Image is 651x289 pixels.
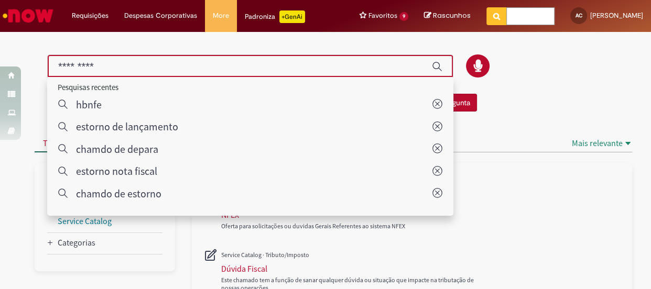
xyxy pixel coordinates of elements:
span: 9 [399,12,408,21]
span: [PERSON_NAME] [590,11,643,20]
span: Requisições [72,10,108,21]
p: +GenAi [279,10,305,23]
span: Rascunhos [433,10,471,20]
div: Padroniza [245,10,305,23]
button: Pesquisar [486,7,507,25]
img: ServiceNow [1,5,55,26]
span: AC [576,12,582,19]
a: Rascunhos [424,11,471,21]
span: Favoritos [368,10,397,21]
span: More [213,10,229,21]
span: Despesas Corporativas [124,10,197,21]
